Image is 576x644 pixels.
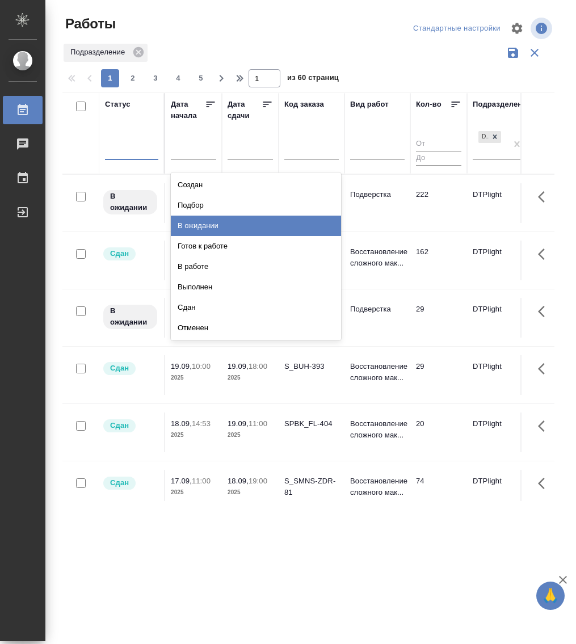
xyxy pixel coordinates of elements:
div: Код заказа [284,99,324,110]
div: Дата сдачи [228,99,262,121]
div: Менеджер проверил работу исполнителя, передает ее на следующий этап [102,418,158,433]
span: 3 [146,73,165,84]
p: Сдан [110,248,129,259]
p: 10:00 [192,362,211,371]
td: DTPlight [467,298,533,338]
p: 2025 [228,487,273,498]
p: 2025 [171,372,216,384]
input: До [416,151,461,165]
div: DTPlight [478,131,489,143]
td: DTPlight [467,355,533,395]
p: Подверстка [350,189,405,200]
button: Сохранить фильтры [502,42,524,64]
p: 2025 [228,430,273,441]
button: Здесь прячутся важные кнопки [531,241,558,268]
div: Сдан [171,297,341,318]
p: 2025 [228,372,273,384]
p: 2025 [171,487,216,498]
div: Подразделение [473,99,531,110]
p: Подразделение [70,47,129,58]
div: Создан [171,175,341,195]
button: Здесь прячутся важные кнопки [531,183,558,211]
p: Подверстка [350,304,405,315]
p: 14:53 [192,419,211,428]
p: Сдан [110,363,129,374]
div: Подбор [171,195,341,216]
div: Менеджер проверил работу исполнителя, передает ее на следующий этап [102,246,158,262]
p: В ожидании [110,191,150,213]
span: 5 [192,73,210,84]
button: Здесь прячутся важные кнопки [531,355,558,382]
div: В ожидании [171,216,341,236]
span: 🙏 [541,584,560,608]
td: DTPlight [467,413,533,452]
span: 2 [124,73,142,84]
p: Восстановление сложного мак... [350,361,405,384]
p: 18:00 [249,362,267,371]
td: DTPlight [467,470,533,510]
p: Сдан [110,420,129,431]
p: 19.09, [228,419,249,428]
p: В ожидании [110,305,150,328]
div: DTPlight [477,130,502,144]
p: 11:00 [249,419,267,428]
div: Готов к работе [171,236,341,256]
td: 20 [410,413,467,452]
p: Восстановление сложного мак... [350,418,405,441]
td: 222 [410,183,467,223]
button: Сбросить фильтры [524,42,545,64]
button: 2 [124,69,142,87]
p: Восстановление сложного мак... [350,246,405,269]
span: из 60 страниц [287,71,339,87]
td: 29 [410,355,467,395]
button: 5 [192,69,210,87]
td: 74 [410,470,467,510]
div: split button [410,20,503,37]
button: Здесь прячутся важные кнопки [531,298,558,325]
button: Здесь прячутся важные кнопки [531,470,558,497]
p: 18.09, [228,477,249,485]
div: S_SMNS-ZDR-81 [284,475,339,498]
button: 🙏 [536,582,565,610]
p: Сдан [110,477,129,489]
div: Исполнитель назначен, приступать к работе пока рано [102,189,158,216]
div: Исполнитель назначен, приступать к работе пока рано [102,304,158,330]
td: DTPlight [467,241,533,280]
div: Выполнен [171,277,341,297]
div: Менеджер проверил работу исполнителя, передает ее на следующий этап [102,361,158,376]
div: Кол-во [416,99,442,110]
div: Подразделение [64,44,148,62]
span: Посмотреть информацию [531,18,554,39]
span: 4 [169,73,187,84]
button: Здесь прячутся важные кнопки [531,413,558,440]
p: 11:00 [192,477,211,485]
p: 17.09, [171,477,192,485]
p: Восстановление сложного мак... [350,475,405,498]
div: Статус [105,99,131,110]
span: Настроить таблицу [503,15,531,42]
div: Дата начала [171,99,205,121]
span: Работы [62,15,116,33]
input: От [416,137,461,151]
p: 19.09, [228,362,249,371]
td: 162 [410,241,467,280]
div: SPBK_FL-404 [284,418,339,430]
button: 3 [146,69,165,87]
div: В работе [171,256,341,277]
div: Вид работ [350,99,389,110]
div: Менеджер проверил работу исполнителя, передает ее на следующий этап [102,475,158,491]
p: 19.09, [171,362,192,371]
p: 19:00 [249,477,267,485]
td: 29 [410,298,467,338]
button: 4 [169,69,187,87]
div: Отменен [171,318,341,338]
p: 2025 [171,430,216,441]
div: S_BUH-393 [284,361,339,372]
p: 18.09, [171,419,192,428]
td: DTPlight [467,183,533,223]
